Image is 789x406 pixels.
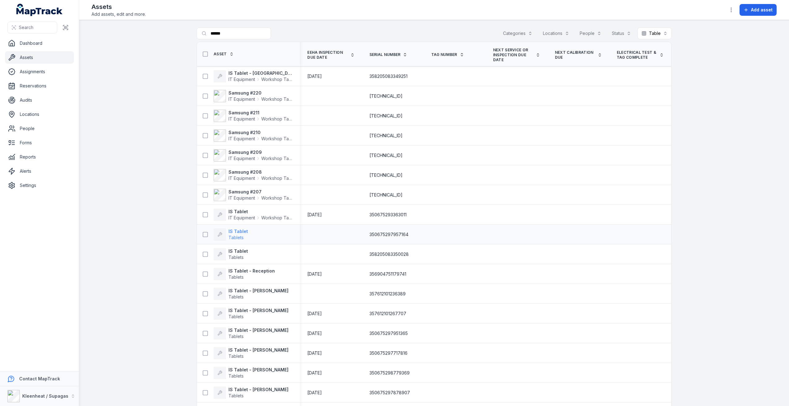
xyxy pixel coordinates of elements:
[214,149,292,162] a: Samsung #209IT EquipmentWorkshop Tablets
[493,48,533,62] span: Next Service or Inspection Due Date
[214,327,288,340] a: IS Tablet - [PERSON_NAME]Tablets
[214,189,292,201] a: Samsung #207IT EquipmentWorkshop Tablets
[228,175,255,181] span: IT Equipment
[307,74,322,79] span: [DATE]
[539,27,573,39] button: Locations
[369,113,403,119] span: [TECHNICAL_ID]
[228,129,292,136] strong: Samsung #210
[5,122,74,135] a: People
[5,108,74,121] a: Locations
[617,50,664,60] a: Electrical Test & Tag Complete
[214,52,227,57] span: Asset
[431,52,464,57] a: Tag Number
[369,311,406,317] span: 357612101267707
[307,370,322,376] time: 30/04/2025, 12:00:00 am
[307,350,322,356] time: 30/04/2025, 12:00:00 am
[22,393,68,399] strong: Kleenheat / Supagas
[261,136,292,142] span: Workshop Tablets
[261,116,292,122] span: Workshop Tablets
[214,387,288,399] a: IS Tablet - [PERSON_NAME]Tablets
[307,212,322,217] span: [DATE]
[228,90,292,96] strong: Samsung #220
[214,307,288,320] a: IS Tablet - [PERSON_NAME]Tablets
[228,116,255,122] span: IT Equipment
[555,50,595,60] span: Next Calibration Due
[307,311,322,316] span: [DATE]
[228,314,244,319] span: Tablets
[214,228,248,241] a: IS TabletTablets
[261,215,292,221] span: Workshop Tablets
[307,390,322,395] span: [DATE]
[261,175,292,181] span: Workshop Tablets
[228,367,288,373] strong: IS Tablet - [PERSON_NAME]
[228,307,288,314] strong: IS Tablet - [PERSON_NAME]
[228,268,275,274] strong: IS Tablet - Reception
[369,192,403,198] span: [TECHNICAL_ID]
[369,251,409,257] span: 358205083350028
[307,350,322,356] span: [DATE]
[228,110,292,116] strong: Samsung #211
[617,50,657,60] span: Electrical Test & Tag Complete
[7,22,57,33] button: Search
[307,271,322,277] span: [DATE]
[261,96,292,102] span: Workshop Tablets
[228,155,255,162] span: IT Equipment
[369,212,407,218] span: 350675293363011
[307,50,348,60] span: EEHA Inspection Due Date
[228,387,288,393] strong: IS Tablet - [PERSON_NAME]
[228,393,244,398] span: Tablets
[228,334,244,339] span: Tablets
[751,7,773,13] span: Add asset
[19,376,60,381] strong: Contact MapTrack
[369,291,406,297] span: 357612101236389
[576,27,605,39] button: People
[228,255,244,260] span: Tablets
[214,367,288,379] a: IS Tablet - [PERSON_NAME]Tablets
[369,330,408,336] span: 350675297951365
[5,94,74,106] a: Audits
[92,2,146,11] h2: Assets
[261,76,292,82] span: Workshop Tablets
[369,73,407,79] span: 358205083349251
[307,311,322,317] time: 30/04/2025, 12:00:00 am
[214,248,248,260] a: IS TabletTablets
[19,24,33,31] span: Search
[228,169,292,175] strong: Samsung #208
[5,66,74,78] a: Assignments
[369,350,407,356] span: 350675297717816
[228,76,255,82] span: IT Equipment
[214,268,275,280] a: IS Tablet - ReceptionTablets
[16,4,63,16] a: MapTrack
[608,27,635,39] button: Status
[369,52,401,57] span: Serial Number
[214,288,288,300] a: IS Tablet - [PERSON_NAME]Tablets
[499,27,536,39] button: Categories
[228,347,288,353] strong: IS Tablet - [PERSON_NAME]
[369,52,407,57] a: Serial Number
[214,90,292,102] a: Samsung #220IT EquipmentWorkshop Tablets
[228,149,292,155] strong: Samsung #209
[261,155,292,162] span: Workshop Tablets
[214,129,292,142] a: Samsung #210IT EquipmentWorkshop Tablets
[228,235,244,240] span: Tablets
[228,248,248,254] strong: IS Tablet
[228,189,292,195] strong: Samsung #207
[307,73,322,79] time: 01/01/2025, 12:00:00 am
[5,179,74,192] a: Settings
[369,370,410,376] span: 350675298779369
[307,271,322,277] time: 30/04/2025, 12:00:00 am
[214,52,234,57] a: Asset
[307,50,354,60] a: EEHA Inspection Due Date
[307,331,322,336] span: [DATE]
[307,370,322,375] span: [DATE]
[369,152,403,159] span: [TECHNICAL_ID]
[228,294,244,299] span: Tablets
[228,70,292,76] strong: IS Tablet - [GEOGRAPHIC_DATA] Plumbing
[369,93,403,99] span: [TECHNICAL_ID]
[431,52,457,57] span: Tag Number
[228,96,255,102] span: IT Equipment
[369,231,408,238] span: 350675297957164
[5,137,74,149] a: Forms
[740,4,777,16] button: Add asset
[214,70,292,82] a: IS Tablet - [GEOGRAPHIC_DATA] PlumbingIT EquipmentWorkshop Tablets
